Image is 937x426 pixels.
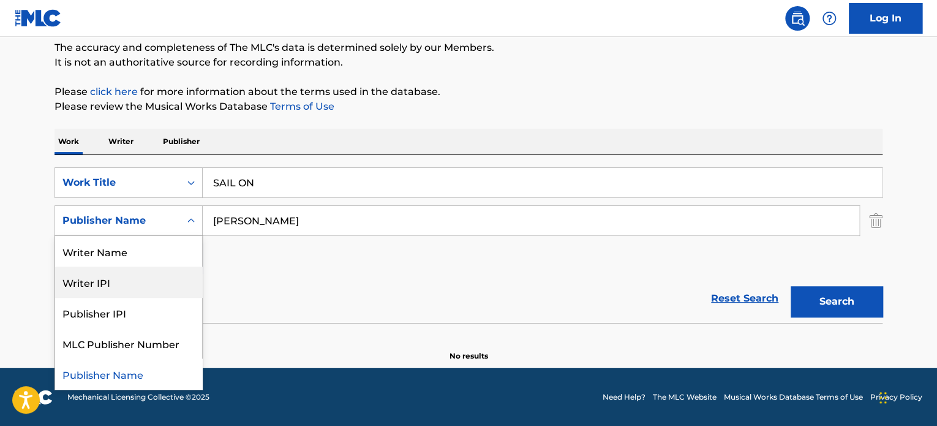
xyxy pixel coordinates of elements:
div: Work Title [62,175,173,190]
div: Publisher IPI [55,297,202,328]
a: The MLC Website [653,392,717,403]
p: It is not an authoritative source for recording information. [55,55,882,70]
span: Mechanical Licensing Collective © 2025 [67,392,209,403]
form: Search Form [55,167,882,323]
p: Please for more information about the terms used in the database. [55,85,882,99]
p: Work [55,129,83,154]
p: Publisher [159,129,203,154]
img: search [790,11,805,26]
iframe: Chat Widget [876,367,937,426]
div: MLC Publisher Number [55,328,202,359]
div: Writer IPI [55,267,202,297]
p: The accuracy and completeness of The MLC's data is determined solely by our Members. [55,40,882,55]
div: Drag [879,379,887,416]
a: Musical Works Database Terms of Use [724,392,863,403]
p: No results [450,336,488,362]
img: help [822,11,837,26]
button: Search [791,286,882,317]
div: Writer Name [55,236,202,267]
div: Publisher Name [62,213,173,228]
div: Publisher Name [55,359,202,389]
a: Reset Search [705,285,785,312]
a: click here [90,86,138,97]
a: Terms of Use [268,101,334,112]
img: MLC Logo [15,9,62,27]
div: Help [817,6,841,31]
a: Privacy Policy [870,392,922,403]
p: Writer [105,129,137,154]
a: Need Help? [603,392,645,403]
img: Delete Criterion [869,205,882,236]
a: Log In [849,3,922,34]
p: Please review the Musical Works Database [55,99,882,114]
img: logo [15,390,53,405]
a: Public Search [785,6,810,31]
